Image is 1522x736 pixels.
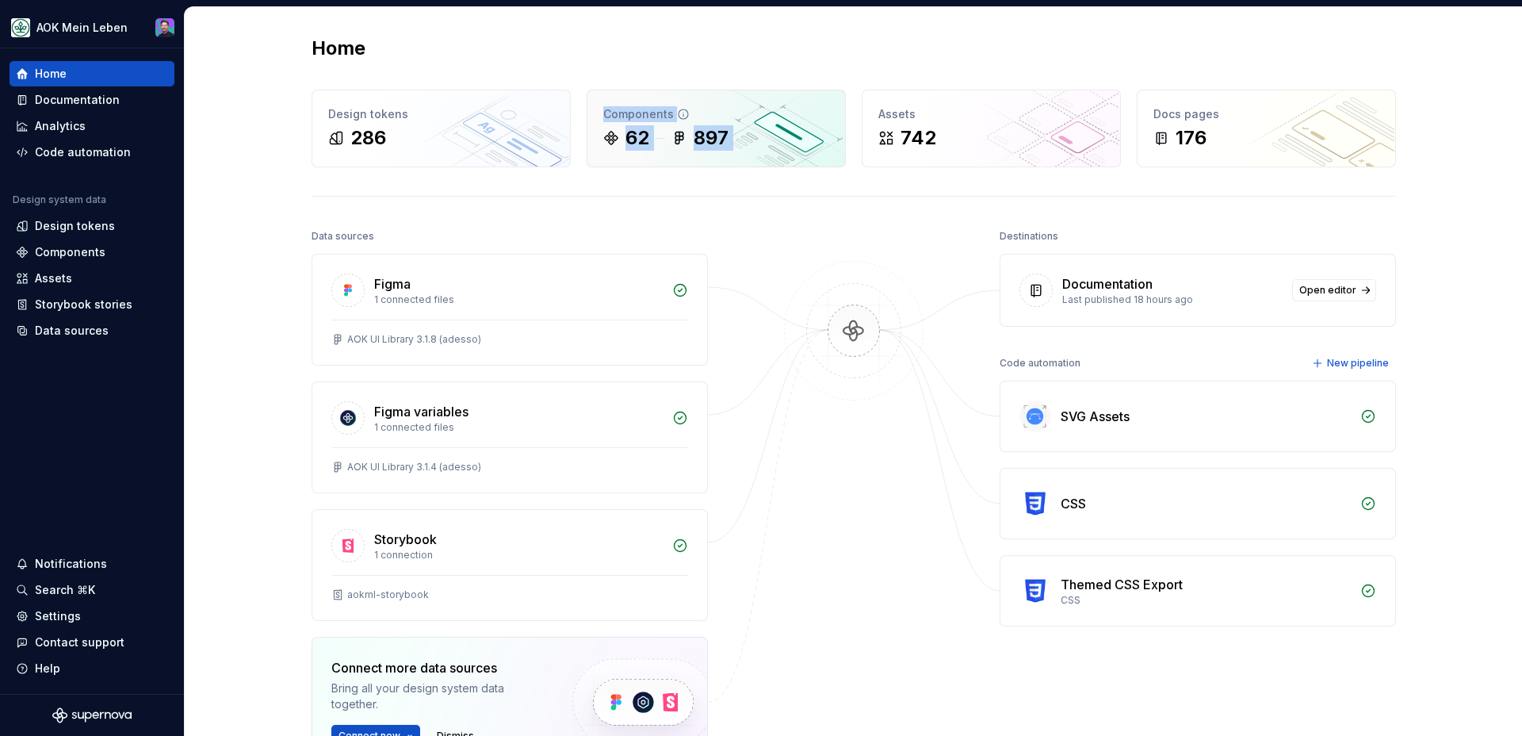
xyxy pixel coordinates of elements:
[878,106,1104,122] div: Assets
[52,707,132,723] svg: Supernova Logo
[312,90,571,167] a: Design tokens286
[1292,279,1376,301] a: Open editor
[1307,352,1396,374] button: New pipeline
[155,18,174,37] img: Samuel
[1137,90,1396,167] a: Docs pages176
[10,266,174,291] a: Assets
[862,90,1121,167] a: Assets742
[1061,494,1086,513] div: CSS
[35,297,132,312] div: Storybook stories
[35,608,81,624] div: Settings
[347,461,481,473] div: AOK UI Library 3.1.4 (adesso)
[347,588,429,601] div: aokml-storybook
[10,551,174,577] button: Notifications
[35,244,105,260] div: Components
[374,274,411,293] div: Figma
[10,113,174,139] a: Analytics
[1062,274,1153,293] div: Documentation
[1061,575,1183,594] div: Themed CSS Export
[10,656,174,681] button: Help
[1153,106,1379,122] div: Docs pages
[603,106,829,122] div: Components
[374,421,663,434] div: 1 connected files
[331,680,545,712] div: Bring all your design system data together.
[901,125,936,151] div: 742
[10,577,174,603] button: Search ⌘K
[10,87,174,113] a: Documentation
[35,556,107,572] div: Notifications
[35,144,131,160] div: Code automation
[312,509,708,621] a: Storybook1 connectionaokml-storybook
[36,20,128,36] div: AOK Mein Leben
[10,292,174,317] a: Storybook stories
[694,125,728,151] div: 897
[587,90,846,167] a: Components62897
[35,582,95,598] div: Search ⌘K
[374,530,437,549] div: Storybook
[312,254,708,366] a: Figma1 connected filesAOK UI Library 3.1.8 (adesso)
[10,318,174,343] a: Data sources
[1061,407,1130,426] div: SVG Assets
[374,293,663,306] div: 1 connected files
[1061,594,1351,607] div: CSS
[10,61,174,86] a: Home
[374,402,468,421] div: Figma variables
[35,66,67,82] div: Home
[35,661,60,677] div: Help
[312,36,365,61] h2: Home
[1000,352,1080,374] div: Code automation
[374,549,663,562] div: 1 connection
[328,106,554,122] div: Design tokens
[10,213,174,239] a: Design tokens
[625,125,649,151] div: 62
[312,381,708,493] a: Figma variables1 connected filesAOK UI Library 3.1.4 (adesso)
[350,125,386,151] div: 286
[35,323,109,339] div: Data sources
[1062,293,1283,306] div: Last published 18 hours ago
[10,604,174,629] a: Settings
[1176,125,1207,151] div: 176
[10,240,174,265] a: Components
[347,333,481,346] div: AOK UI Library 3.1.8 (adesso)
[10,630,174,655] button: Contact support
[312,225,374,247] div: Data sources
[35,634,124,650] div: Contact support
[35,118,86,134] div: Analytics
[35,270,72,286] div: Assets
[10,140,174,165] a: Code automation
[1299,284,1356,297] span: Open editor
[35,218,115,234] div: Design tokens
[331,658,545,677] div: Connect more data sources
[1000,225,1058,247] div: Destinations
[35,92,120,108] div: Documentation
[13,194,106,206] div: Design system data
[1327,357,1389,370] span: New pipeline
[3,10,181,44] button: AOK Mein LebenSamuel
[11,18,30,37] img: df5db9ef-aba0-4771-bf51-9763b7497661.png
